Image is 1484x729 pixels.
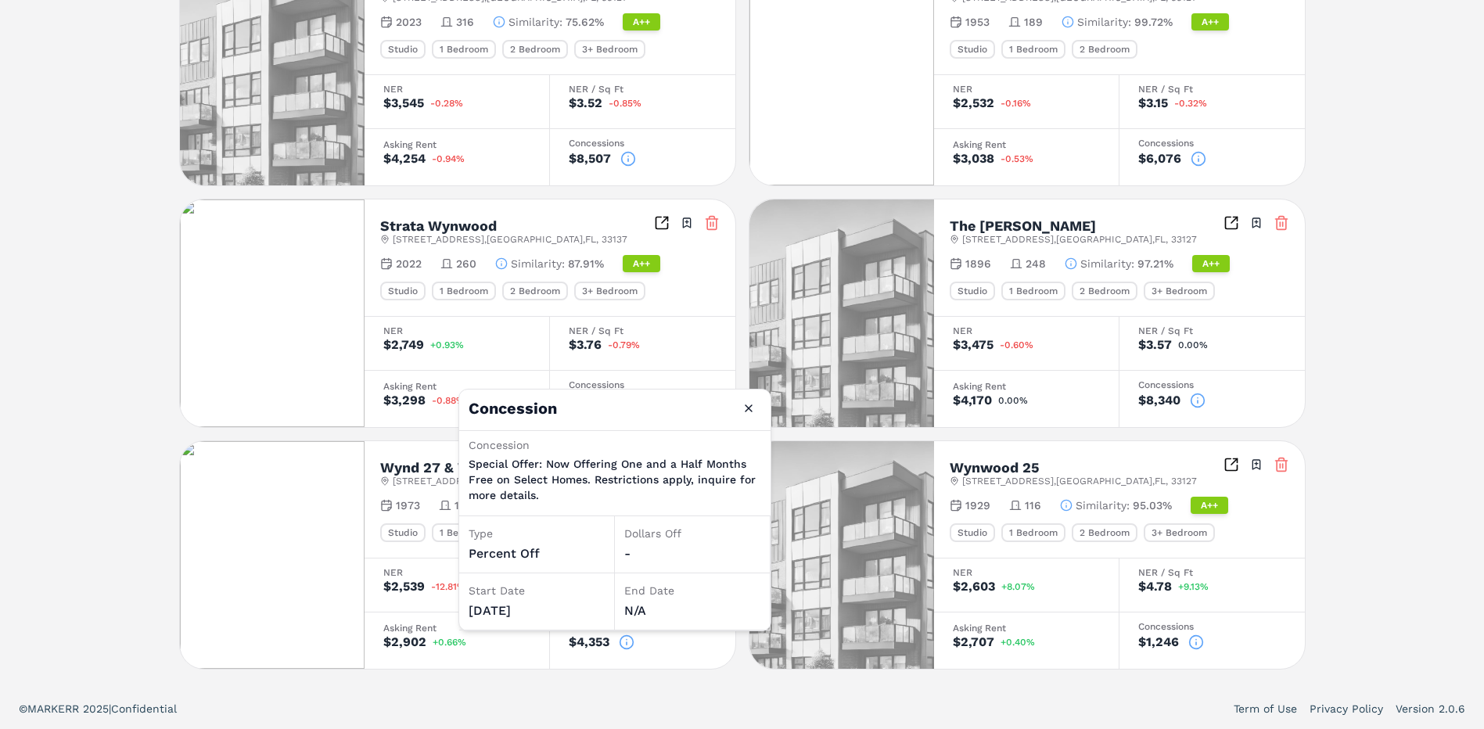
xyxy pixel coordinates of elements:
div: A++ [1191,497,1228,514]
div: - [624,544,760,563]
div: $3,475 [953,339,994,351]
div: Studio [950,40,995,59]
div: $2,539 [383,580,425,593]
div: 1 Bedroom [432,40,496,59]
div: A++ [1192,255,1230,272]
a: Version 2.0.6 [1396,701,1465,716]
div: A++ [1191,13,1229,31]
div: NER [383,568,530,577]
div: $3.57 [1138,339,1172,351]
span: 0.00% [1178,340,1208,350]
span: 75.62% [566,14,604,30]
div: $8,340 [1138,394,1180,407]
a: Inspect Comparables [1223,457,1239,472]
span: [STREET_ADDRESS] , [GEOGRAPHIC_DATA] , FL , 33137 [393,233,627,246]
span: -0.79% [608,340,640,350]
div: NER [383,84,530,94]
span: Similarity : [511,256,565,271]
span: 316 [456,14,474,30]
div: $3.52 [569,97,602,110]
div: $3.76 [569,339,602,351]
div: $1,246 [1138,636,1179,648]
div: 3+ Bedroom [574,282,645,300]
div: $2,603 [953,580,995,593]
a: Inspect Comparables [654,215,670,231]
div: 2 Bedroom [1072,282,1137,300]
span: MARKERR [27,702,83,715]
h2: Strata Wynwood [380,219,497,233]
span: -0.85% [609,99,641,108]
div: 2 Bedroom [502,282,568,300]
span: 1953 [965,14,990,30]
div: Concessions [1138,380,1286,390]
div: Studio [380,40,426,59]
span: -0.88% [432,396,465,405]
span: +8.07% [1001,582,1035,591]
div: $4,170 [953,394,992,407]
span: [STREET_ADDRESS] , [GEOGRAPHIC_DATA] , FL , 33127 [393,475,627,487]
div: Asking Rent [383,140,530,149]
div: NER / Sq Ft [569,84,717,94]
span: -0.60% [1000,340,1033,350]
div: NER [953,84,1100,94]
div: 1 Bedroom [432,282,496,300]
div: $2,707 [953,636,994,648]
h4: Concession [459,390,771,430]
span: +0.93% [430,340,464,350]
div: NER [383,326,530,336]
span: -0.16% [1001,99,1031,108]
div: $3,545 [383,97,424,110]
span: 260 [456,256,476,271]
div: 2 Bedroom [502,40,568,59]
div: 2 Bedroom [1072,40,1137,59]
span: 99.72% [1134,14,1173,30]
span: 2025 | [83,702,111,715]
span: [STREET_ADDRESS] , [GEOGRAPHIC_DATA] , FL , 33127 [962,475,1197,487]
div: $2,902 [383,636,426,648]
div: Concessions [569,380,717,390]
span: -0.28% [430,99,463,108]
div: $2,749 [383,339,424,351]
div: $4,254 [383,153,426,165]
a: Inspect Comparables [1223,215,1239,231]
span: +9.13% [1178,582,1209,591]
span: 0.00% [998,396,1028,405]
div: Concessions [1138,622,1286,631]
span: [STREET_ADDRESS] , [GEOGRAPHIC_DATA] , FL , 33127 [962,233,1197,246]
span: -0.32% [1174,99,1207,108]
div: Studio [950,523,995,542]
span: -0.53% [1001,154,1033,163]
div: NER / Sq Ft [1138,326,1286,336]
span: 152 [455,497,472,513]
span: 95.03% [1133,497,1172,513]
div: Concessions [569,622,717,631]
span: Similarity : [1080,256,1134,271]
span: 1973 [396,497,420,513]
a: Term of Use [1234,701,1297,716]
div: Type [469,526,605,541]
div: $6,076 [1138,153,1181,165]
h2: The [PERSON_NAME] [950,219,1096,233]
p: Special Offer: Now Offering One and a Half Months Free on Select Homes. Restrictions apply, inqui... [469,456,761,503]
div: Start Date [469,583,605,598]
div: Dollars Off [624,526,760,541]
div: $3,298 [383,394,426,407]
div: 3+ Bedroom [574,40,645,59]
div: End Date [624,583,760,598]
div: percent off [469,544,605,563]
div: Studio [380,523,426,542]
div: [DATE] [469,602,605,620]
div: $8,507 [569,153,611,165]
span: +0.40% [1001,637,1035,647]
div: NER / Sq Ft [569,326,717,336]
span: 2023 [396,14,422,30]
span: © [19,702,27,715]
span: Similarity : [508,14,562,30]
h2: Wynwood 25 [950,461,1040,475]
span: 189 [1024,14,1043,30]
div: Asking Rent [383,382,530,391]
div: $3.15 [1138,97,1168,110]
div: Studio [380,282,426,300]
h2: Wynd 27 & Wynd 28 [380,461,518,475]
span: +0.66% [433,637,466,647]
